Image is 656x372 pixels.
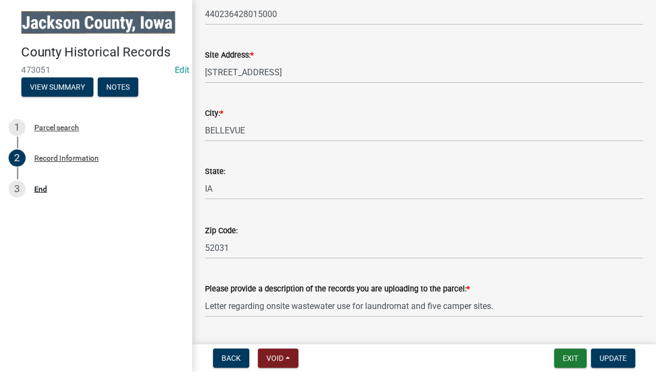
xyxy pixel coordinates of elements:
[554,349,587,368] button: Exit
[34,185,47,193] div: End
[175,65,189,75] wm-modal-confirm: Edit Application Number
[591,349,635,368] button: Update
[21,65,171,75] span: 473051
[213,349,249,368] button: Back
[34,154,99,162] div: Record Information
[205,227,238,235] label: Zip Code:
[34,124,79,131] div: Parcel search
[266,354,283,362] span: Void
[175,65,189,75] a: Edit
[21,45,184,60] h4: County Historical Records
[9,149,26,167] div: 2
[9,180,26,197] div: 3
[21,11,175,34] img: Jackson County, Iowa
[205,286,470,293] label: Please provide a description of the records you are uploading to the parcel:
[205,168,225,176] label: State:
[98,77,138,97] button: Notes
[21,83,93,92] wm-modal-confirm: Summary
[205,52,254,59] label: Site Address:
[98,83,138,92] wm-modal-confirm: Notes
[599,354,627,362] span: Update
[21,77,93,97] button: View Summary
[258,349,298,368] button: Void
[9,119,26,136] div: 1
[205,110,223,117] label: City:
[222,354,241,362] span: Back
